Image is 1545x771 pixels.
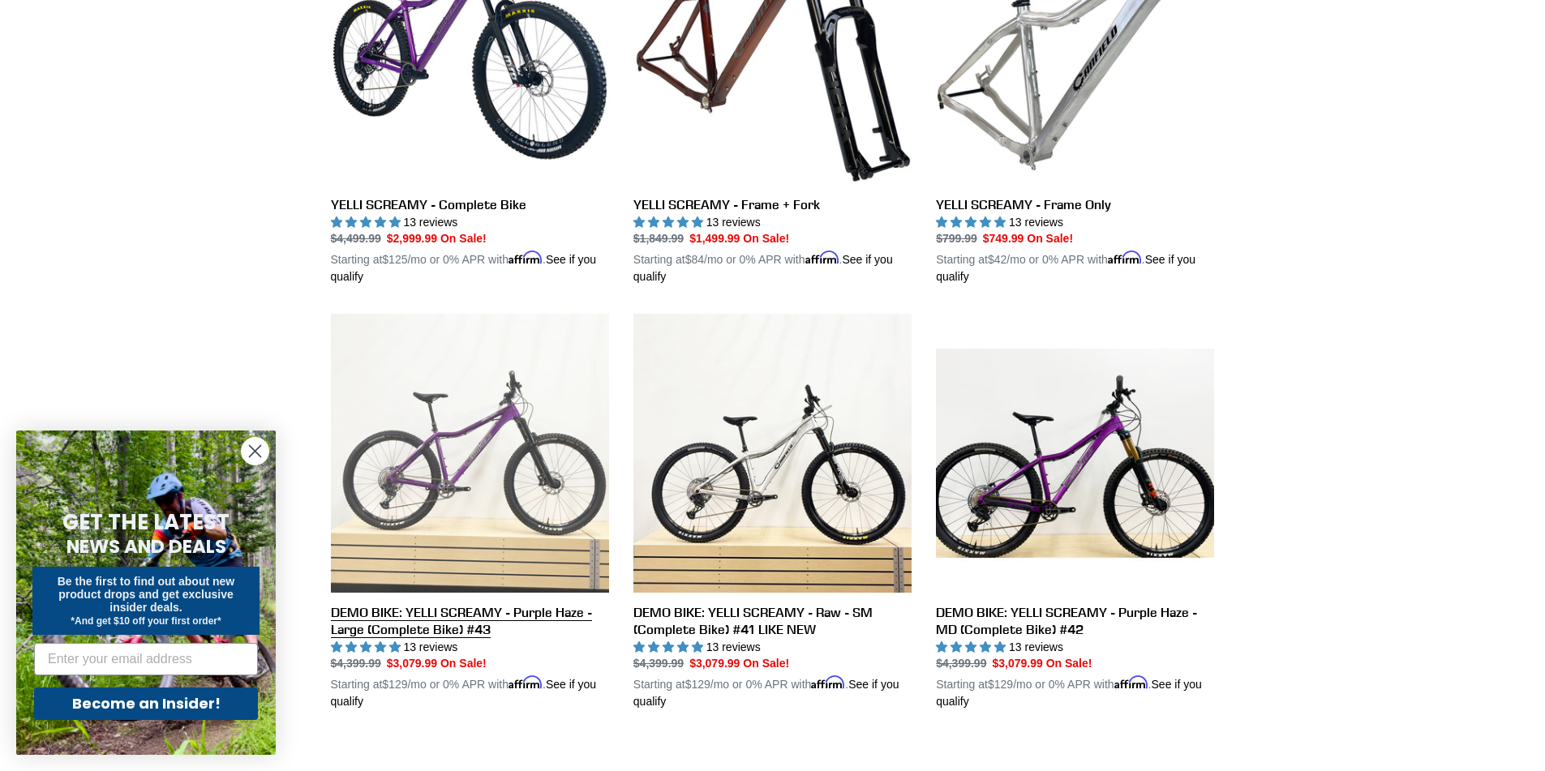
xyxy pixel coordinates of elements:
span: GET THE LATEST [62,508,230,537]
span: Be the first to find out about new product drops and get exclusive insider deals. [58,575,235,614]
input: Enter your email address [34,643,258,675]
span: *And get $10 off your first order* [71,615,221,627]
button: Become an Insider! [34,687,258,720]
span: NEWS AND DEALS [67,533,226,559]
button: Close dialog [241,437,269,465]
